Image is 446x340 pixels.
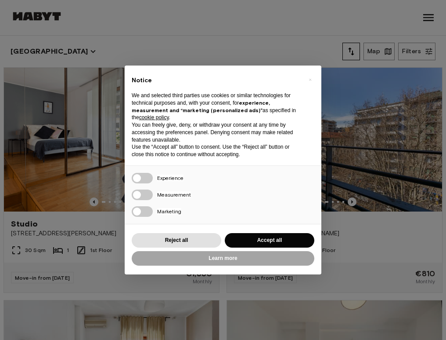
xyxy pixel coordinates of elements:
a: cookie policy [139,114,169,121]
strong: experience, measurement and “marketing (personalized ads)” [132,99,270,113]
p: Use the “Accept all” button to consent. Use the “Reject all” button or close this notice to conti... [132,143,300,158]
p: You can freely give, deny, or withdraw your consent at any time by accessing the preferences pane... [132,121,300,143]
h2: Notice [132,76,300,85]
span: Measurement [157,191,191,198]
button: Close this notice [303,73,317,87]
span: Experience [157,175,183,181]
button: Reject all [132,233,221,248]
span: Marketing [157,208,181,215]
p: We and selected third parties use cookies or similar technologies for technical purposes and, wit... [132,92,300,121]
button: Learn more [132,251,314,266]
span: × [309,74,312,85]
button: Accept all [225,233,314,248]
